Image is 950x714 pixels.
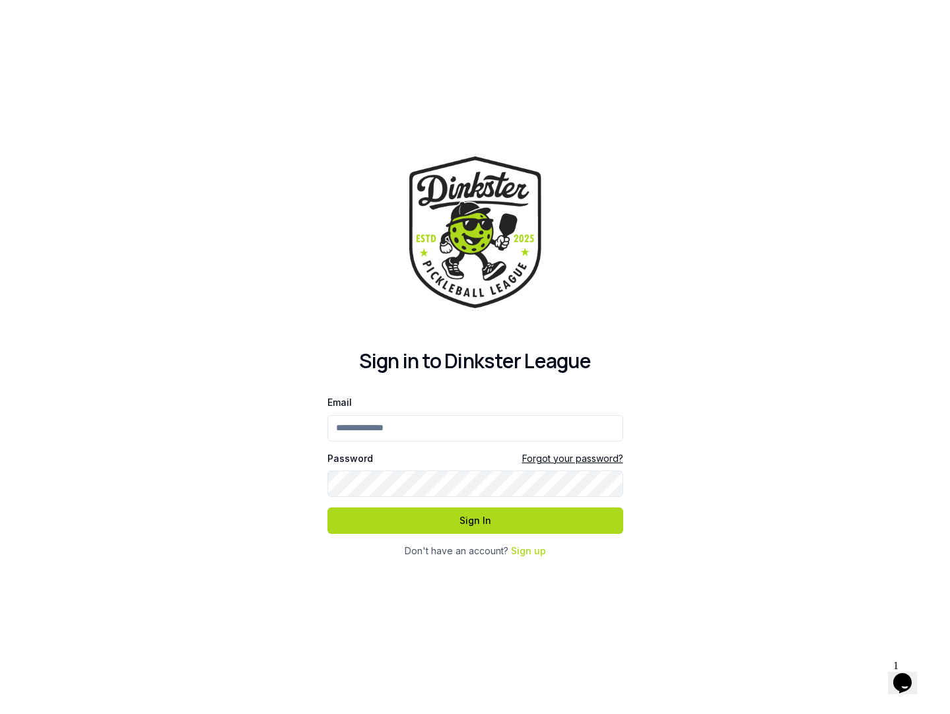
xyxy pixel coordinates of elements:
[511,545,546,556] a: Sign up
[409,156,541,308] img: Dinkster League Logo
[327,454,373,463] label: Password
[327,349,623,373] h2: Sign in to Dinkster League
[327,397,352,408] label: Email
[327,544,623,558] div: Don't have an account?
[888,655,930,694] iframe: chat widget
[522,452,623,465] a: Forgot your password?
[327,507,623,534] button: Sign In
